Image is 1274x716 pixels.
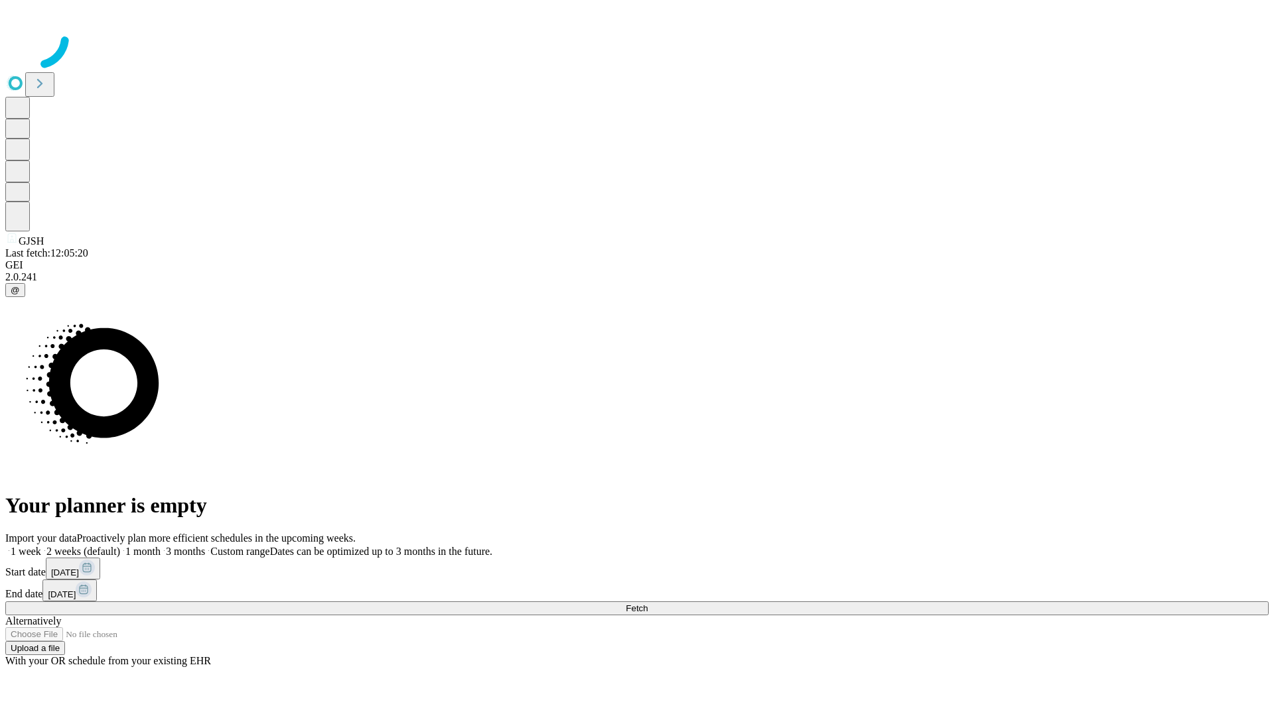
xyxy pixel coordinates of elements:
[11,285,20,295] span: @
[11,546,41,557] span: 1 week
[5,247,88,259] span: Last fetch: 12:05:20
[5,532,77,544] span: Import your data
[270,546,492,557] span: Dates can be optimized up to 3 months in the future.
[5,271,1269,283] div: 2.0.241
[5,615,61,626] span: Alternatively
[5,558,1269,579] div: Start date
[5,283,25,297] button: @
[5,493,1269,518] h1: Your planner is empty
[42,579,97,601] button: [DATE]
[626,603,648,613] span: Fetch
[5,655,211,666] span: With your OR schedule from your existing EHR
[5,641,65,655] button: Upload a file
[48,589,76,599] span: [DATE]
[46,546,120,557] span: 2 weeks (default)
[125,546,161,557] span: 1 month
[77,532,356,544] span: Proactively plan more efficient schedules in the upcoming weeks.
[5,601,1269,615] button: Fetch
[46,558,100,579] button: [DATE]
[51,567,79,577] span: [DATE]
[5,259,1269,271] div: GEI
[210,546,269,557] span: Custom range
[5,579,1269,601] div: End date
[166,546,205,557] span: 3 months
[19,235,44,247] span: GJSH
